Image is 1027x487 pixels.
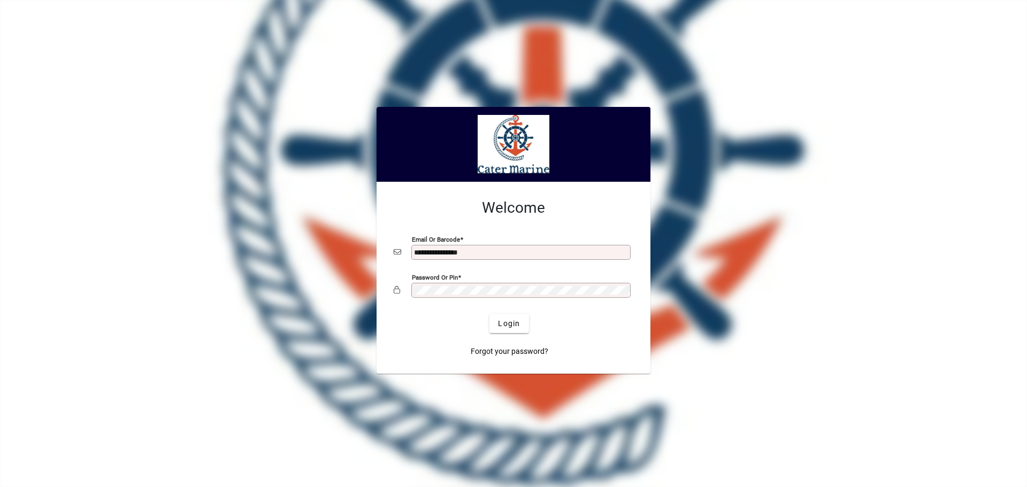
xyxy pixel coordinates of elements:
[471,346,548,357] span: Forgot your password?
[412,274,458,281] mat-label: Password or Pin
[489,314,528,333] button: Login
[498,318,520,329] span: Login
[394,199,633,217] h2: Welcome
[466,342,553,361] a: Forgot your password?
[412,236,460,243] mat-label: Email or Barcode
